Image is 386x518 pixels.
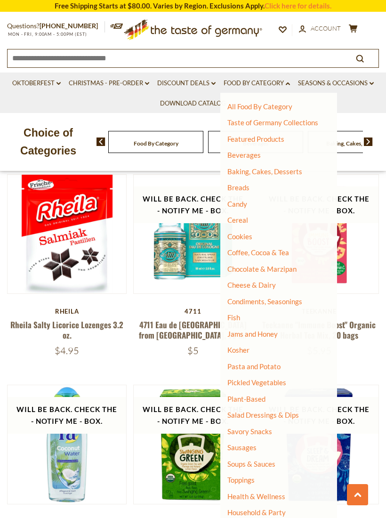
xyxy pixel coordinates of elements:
[40,22,98,30] a: [PHONE_NUMBER]
[227,216,248,224] a: Cereal
[227,313,240,322] a: Fish
[134,140,178,147] a: Food By Category
[8,385,126,504] img: Fa Coconut Water Shower Gel from Germany, 250ml
[227,362,281,371] a: Pasta and Potato
[326,140,385,147] a: Baking, Cakes, Desserts
[187,345,199,356] span: $5
[227,330,278,338] a: Jams and Honey
[160,98,226,109] a: Download Catalog
[133,308,253,315] div: 4711
[227,248,289,257] a: Coffee, Cocoa & Tea
[311,24,341,32] span: Account
[227,490,285,503] a: Health & Wellness
[227,200,247,208] a: Candy
[227,102,292,111] a: All Food By Category
[299,24,341,34] a: Account
[364,138,373,146] img: next arrow
[227,118,318,127] a: Taste of Germany Collections
[224,78,290,89] a: Food By Category
[227,232,252,241] a: Cookies
[10,319,123,340] a: Rheila Salty Licorice Lozenges 3.2 oz.
[7,20,105,32] p: Questions?
[227,167,302,176] a: Baking, Cakes, Desserts
[7,32,87,37] span: MON - FRI, 9:00AM - 5:00PM (EST)
[227,411,299,419] a: Salad Dressings & Dips
[227,443,257,452] a: Sausages
[298,78,374,89] a: Seasons & Occasions
[227,460,275,468] a: Soups & Sauces
[227,183,249,192] a: Breads
[8,175,126,293] img: Rheila Salty Licorice Lozenges 3.2 oz.
[227,297,302,306] a: Condiments, Seasonings
[227,476,255,484] a: Toppings
[227,395,265,403] a: Plant-Based
[69,78,149,89] a: Christmas - PRE-ORDER
[96,138,105,146] img: previous arrow
[227,346,249,354] a: Kosher
[157,78,216,89] a: Discount Deals
[12,78,61,89] a: Oktoberfest
[134,175,252,293] img: 4711 Eau de Cologne from Germany, 90 ml
[227,135,284,143] a: Featured Products
[227,151,261,159] a: Beverages
[7,308,127,315] div: Rheila
[227,265,297,273] a: Chocolate & Marzipan
[139,319,247,340] a: 4711 Eau de [GEOGRAPHIC_DATA] from [GEOGRAPHIC_DATA], 90 ml
[55,345,79,356] span: $4.95
[134,385,252,504] img: Teekanne Organic Green Tea Mix "Swinging Green," with Moringa and Lemon, 20 bags
[227,281,276,289] a: Cheese & Dairy
[227,378,286,387] a: Pickled Vegetables
[265,1,331,10] a: Click here for details.
[227,427,272,436] a: Savory Snacks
